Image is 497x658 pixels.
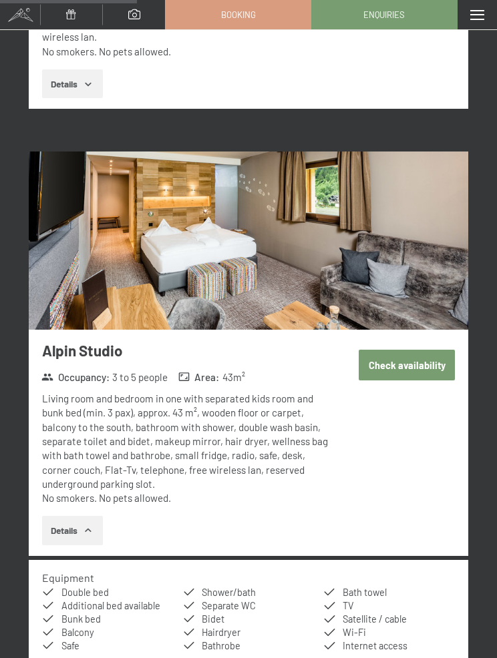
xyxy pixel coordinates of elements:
span: Bunk bed [61,613,101,625]
span: Bath towel [343,587,387,598]
strong: Area : [178,370,220,384]
strong: Occupancy : [41,370,110,384]
img: mss_renderimg.php [29,151,468,329]
a: Enquiries [312,1,457,29]
span: Double bed [61,587,109,598]
span: TV [343,600,353,611]
span: Additional bed available [61,600,160,611]
span: Shower/bath [202,587,256,598]
span: Hairdryer [202,627,240,638]
button: Details [42,69,103,99]
a: Booking [166,1,311,29]
span: Internet access [343,640,407,651]
span: 3 to 5 people [112,370,168,384]
div: Living room and bedroom in one with separated kids room and bunk bed (min. 3 pax), approx. 43 m²,... [42,392,337,505]
span: Separate WC [202,600,256,611]
span: Enquiries [363,9,405,21]
span: Satellite / cable [343,613,407,625]
span: Bathrobe [202,640,240,651]
span: Bidet [202,613,224,625]
span: Balcony [61,627,94,638]
span: Wi-Fi [343,627,366,638]
button: Details [42,516,103,545]
button: Check availability [359,350,455,380]
h3: Alpin Studio [42,340,337,361]
span: 43 m² [222,370,245,384]
span: Booking [221,9,256,21]
span: Safe [61,640,79,651]
h4: Equipment [42,571,94,584]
